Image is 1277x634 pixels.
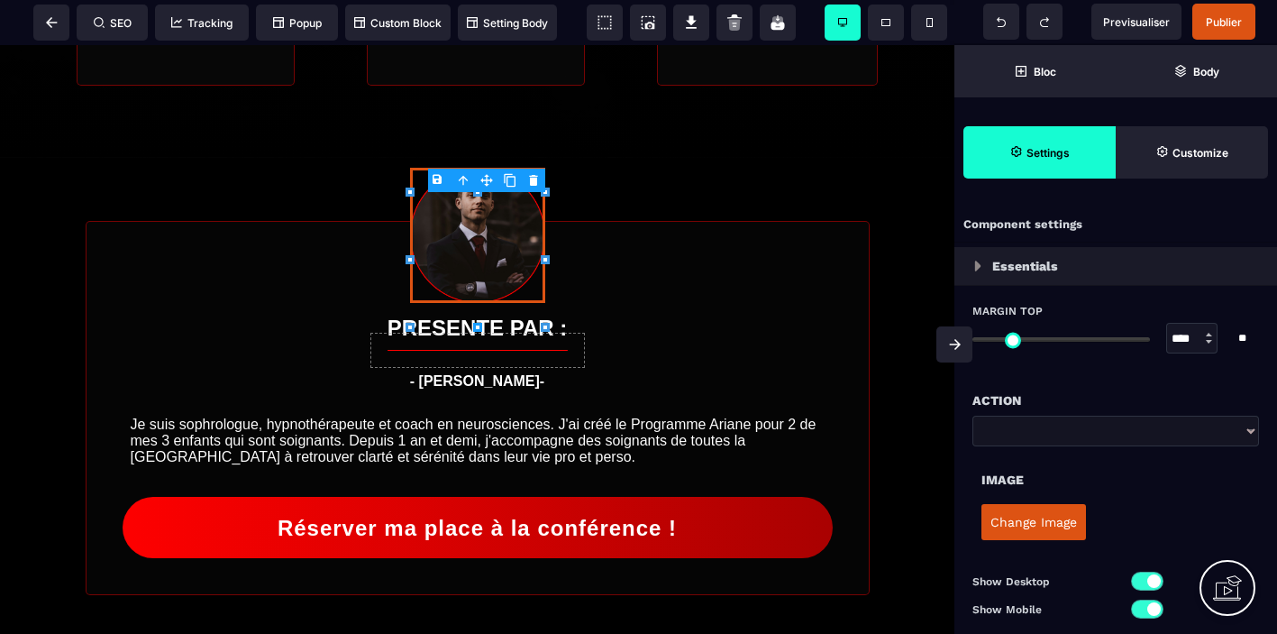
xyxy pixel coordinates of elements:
[954,45,1116,97] span: Open Blocks
[354,16,442,30] span: Custom Block
[972,573,1116,591] p: Show Desktop
[467,16,548,30] span: Setting Body
[1103,15,1170,29] span: Previsualiser
[972,601,1116,619] p: Show Mobile
[1034,65,1056,78] strong: Bloc
[954,207,1277,243] div: Component settings
[273,16,322,30] span: Popup
[630,5,666,41] span: Screenshot
[1116,45,1277,97] span: Open Layer Manager
[1193,65,1219,78] strong: Body
[94,16,132,30] span: SEO
[972,390,1259,411] div: Action
[1172,146,1228,160] strong: Customize
[1206,15,1242,29] span: Publier
[1116,126,1268,179] span: Open Style Manager
[1091,4,1181,40] span: Preview
[972,304,1043,318] span: Margin Top
[981,469,1250,491] div: Image
[123,262,833,305] h2: PRESENTE PAR :
[992,255,1058,277] p: Essentials
[981,504,1086,540] button: Change Image
[1026,146,1070,160] strong: Settings
[974,261,981,271] img: loading
[410,123,545,258] img: f66071b9d301d859e8c43a5fdfecefed_profil_presentateur-modified.png
[587,5,623,41] span: View components
[123,367,833,425] text: Je suis sophrologue, hypnothérapeute et coach en neurosciences. J'ai créé le Programme Ariane pou...
[121,452,829,513] button: Réserver ma place à la conférence !
[171,16,233,30] span: Tracking
[410,328,544,344] b: - [PERSON_NAME]-
[963,126,1116,179] span: Settings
